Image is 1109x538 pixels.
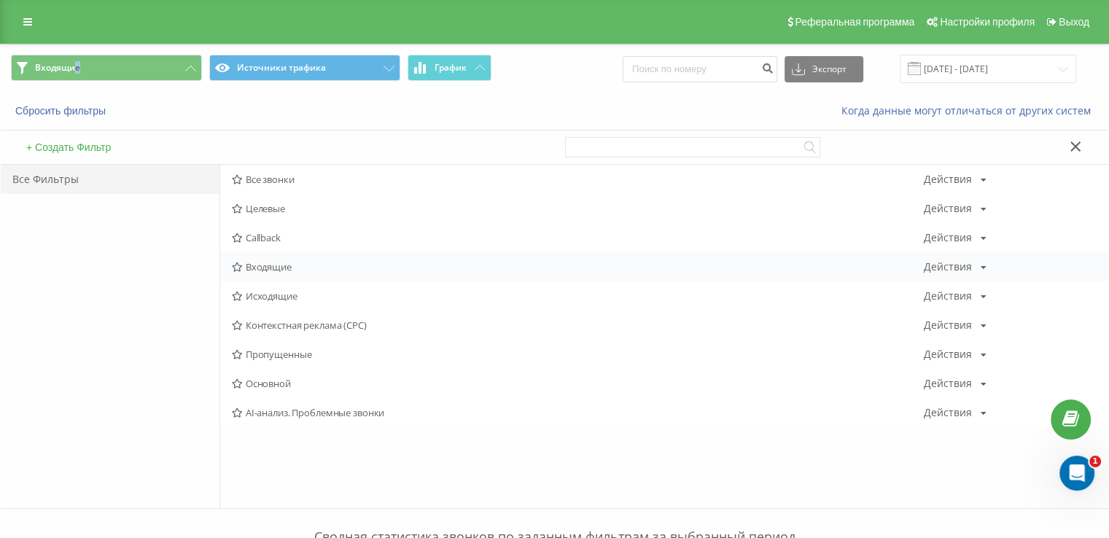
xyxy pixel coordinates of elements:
[232,378,924,389] span: Основной
[232,174,924,184] span: Все звонки
[924,291,972,301] div: Действия
[1,165,219,194] div: Все Фильтры
[232,320,924,330] span: Контекстная реклама (CPC)
[1089,456,1101,467] span: 1
[924,203,972,214] div: Действия
[35,62,80,74] span: Входящие
[232,203,924,214] span: Целевые
[11,55,202,81] button: Входящие
[841,104,1098,117] a: Когда данные могут отличаться от других систем
[623,56,777,82] input: Поиск по номеру
[435,63,467,73] span: График
[924,262,972,272] div: Действия
[11,104,113,117] button: Сбросить фильтры
[408,55,491,81] button: График
[232,349,924,359] span: Пропущенные
[1059,16,1089,28] span: Выход
[1059,456,1094,491] iframe: Intercom live chat
[924,174,972,184] div: Действия
[940,16,1035,28] span: Настройки профиля
[232,291,924,301] span: Исходящие
[924,320,972,330] div: Действия
[924,378,972,389] div: Действия
[785,56,863,82] button: Экспорт
[22,141,115,154] button: + Создать Фильтр
[209,55,400,81] button: Источники трафика
[924,233,972,243] div: Действия
[232,233,924,243] span: Callback
[795,16,914,28] span: Реферальная программа
[1065,140,1086,155] button: Закрыть
[232,408,924,418] span: AI-анализ. Проблемные звонки
[232,262,924,272] span: Входящие
[924,408,972,418] div: Действия
[924,349,972,359] div: Действия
